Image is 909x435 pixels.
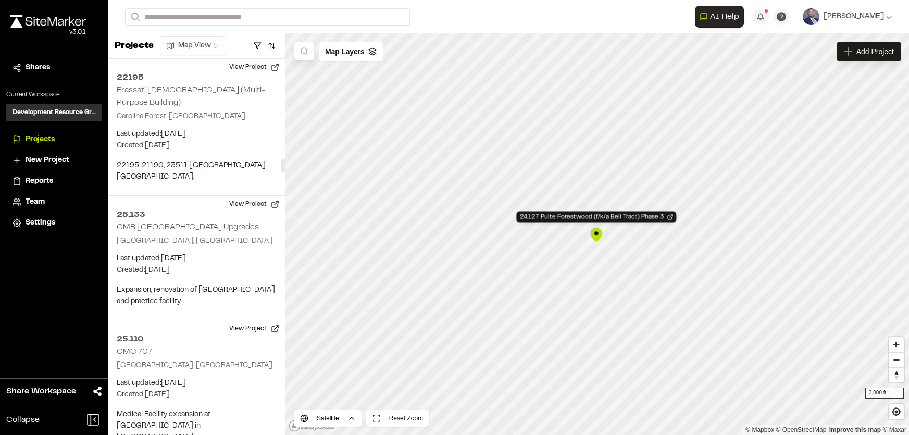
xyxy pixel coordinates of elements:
[882,426,906,433] a: Maxar
[13,217,96,229] a: Settings
[589,227,604,242] div: Map marker
[117,140,277,152] p: Created: [DATE]
[294,410,362,427] button: Satellite
[117,208,277,221] h2: 25.133
[117,284,277,307] p: Expansion, renovation of [GEOGRAPHIC_DATA] and practice facility
[889,353,904,367] span: Zoom out
[889,404,904,419] button: Find my location
[117,360,277,371] p: [GEOGRAPHIC_DATA], [GEOGRAPHIC_DATA]
[117,265,277,276] p: Created: [DATE]
[117,378,277,389] p: Last updated: [DATE]
[26,155,69,166] span: New Project
[117,333,277,345] h2: 25.110
[26,176,53,187] span: Reports
[889,368,904,382] span: Reset bearing to north
[13,176,96,187] a: Reports
[26,62,50,73] span: Shares
[10,28,86,37] div: Oh geez...please don't...
[13,196,96,208] a: Team
[117,235,277,247] p: [GEOGRAPHIC_DATA], [GEOGRAPHIC_DATA]
[117,86,266,106] h2: Frassati [DEMOGRAPHIC_DATA] (Multi-Purpose Building)
[695,6,748,28] div: Open AI Assistant
[516,211,676,222] div: Open Project
[366,410,429,427] button: Reset Zoom
[889,352,904,367] button: Zoom out
[115,39,154,53] p: Projects
[13,62,96,73] a: Shares
[125,8,144,26] button: Search
[117,160,277,183] p: 22195, 21190, 23511 [GEOGRAPHIC_DATA]. [GEOGRAPHIC_DATA].
[6,414,40,426] span: Collapse
[803,8,819,25] img: User
[710,10,739,23] span: AI Help
[26,134,55,145] span: Projects
[889,367,904,382] button: Reset bearing to north
[223,59,285,76] button: View Project
[117,111,277,122] p: Carolina Forest, [GEOGRAPHIC_DATA]
[6,385,76,397] span: Share Workspace
[325,46,364,57] span: Map Layers
[13,108,96,117] h3: Development Resource Group
[117,71,277,84] h2: 22195
[776,426,827,433] a: OpenStreetMap
[829,426,881,433] a: Map feedback
[6,90,102,100] p: Current Workspace
[856,46,894,57] span: Add Project
[803,8,892,25] button: [PERSON_NAME]
[26,217,55,229] span: Settings
[289,420,334,432] a: Mapbox logo
[117,253,277,265] p: Last updated: [DATE]
[865,388,904,399] div: 3,000 ft
[117,129,277,140] p: Last updated: [DATE]
[223,320,285,337] button: View Project
[117,348,152,355] h2: CMC 707
[824,11,884,22] span: [PERSON_NAME]
[695,6,744,28] button: Open AI Assistant
[117,223,259,231] h2: CMB [GEOGRAPHIC_DATA] Upgrades
[13,134,96,145] a: Projects
[13,155,96,166] a: New Project
[889,337,904,352] button: Zoom in
[223,196,285,213] button: View Project
[745,426,774,433] a: Mapbox
[26,196,45,208] span: Team
[117,389,277,401] p: Created: [DATE]
[10,15,86,28] img: rebrand.png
